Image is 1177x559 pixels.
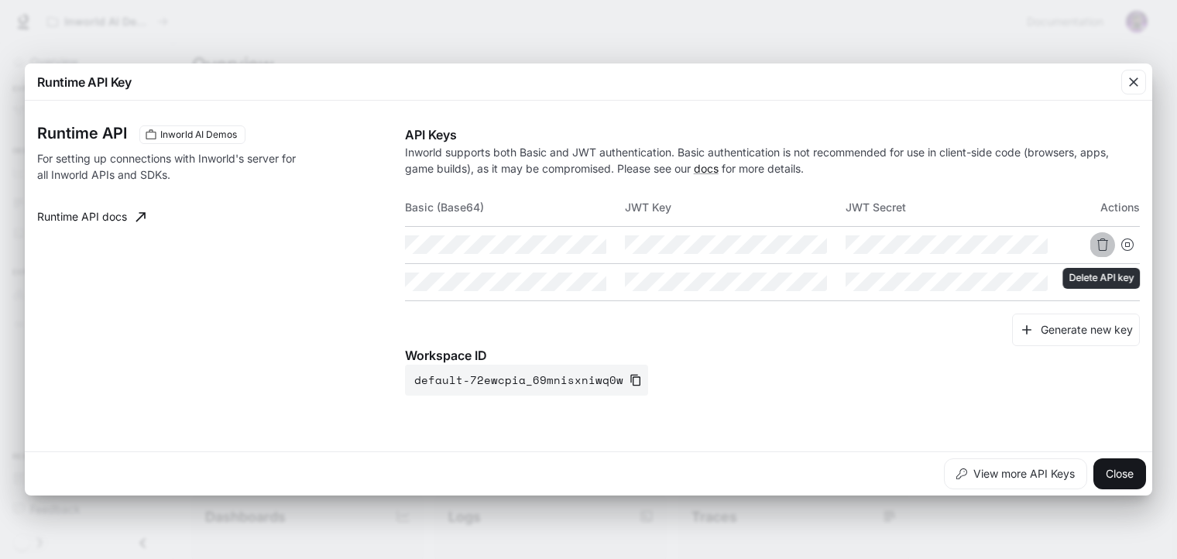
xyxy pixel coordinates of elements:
[37,125,127,141] h3: Runtime API
[625,189,846,226] th: JWT Key
[1093,458,1146,489] button: Close
[944,458,1087,489] button: View more API Keys
[1115,232,1140,257] button: Suspend API key
[154,128,243,142] span: Inworld AI Demos
[405,125,1140,144] p: API Keys
[1066,189,1140,226] th: Actions
[31,201,152,232] a: Runtime API docs
[1090,232,1115,257] button: Delete API key
[694,162,719,175] a: docs
[405,346,1140,365] p: Workspace ID
[37,73,132,91] p: Runtime API Key
[139,125,245,144] div: These keys will apply to your current workspace only
[405,144,1140,177] p: Inworld supports both Basic and JWT authentication. Basic authentication is not recommended for u...
[846,189,1066,226] th: JWT Secret
[37,150,304,183] p: For setting up connections with Inworld's server for all Inworld APIs and SDKs.
[405,189,626,226] th: Basic (Base64)
[1062,268,1140,289] div: Delete API key
[405,365,648,396] button: default-72ewcpia_69mnisxniwq0w
[1012,314,1140,347] button: Generate new key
